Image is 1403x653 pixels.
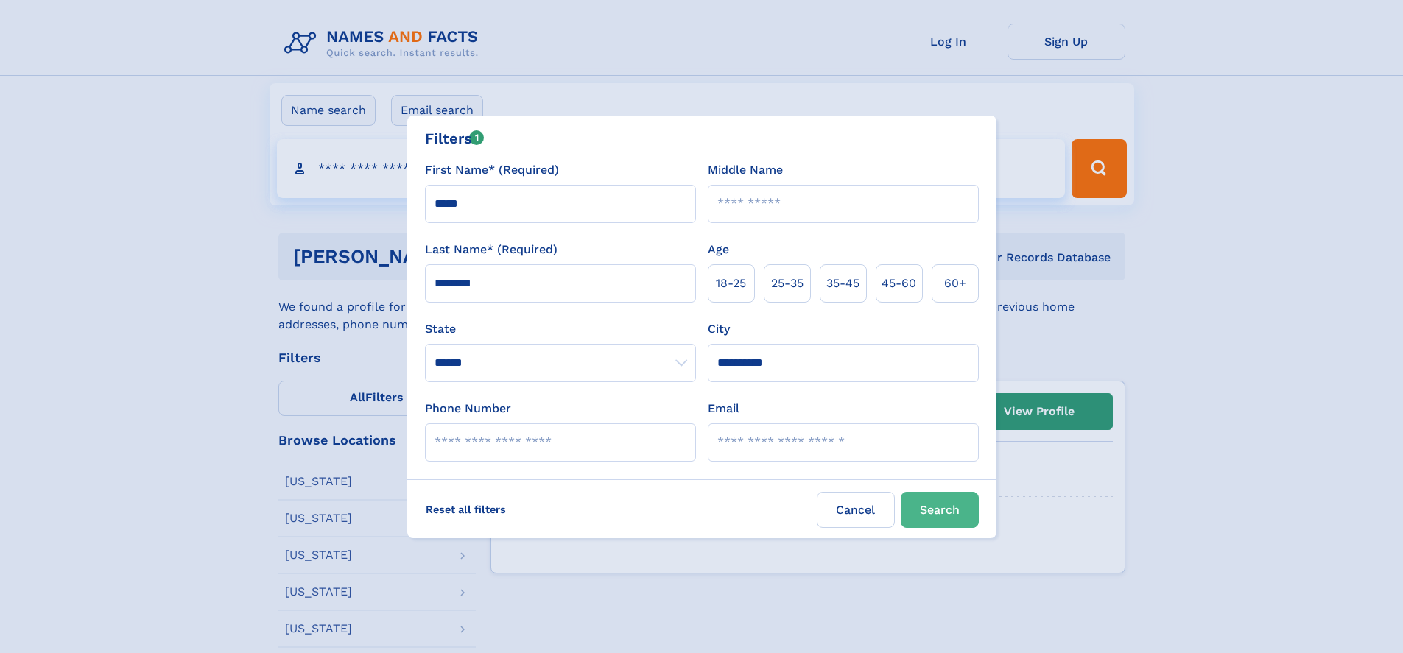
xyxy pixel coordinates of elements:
label: Age [708,241,729,258]
label: Cancel [817,492,895,528]
label: Last Name* (Required) [425,241,558,258]
label: Middle Name [708,161,783,179]
span: 45‑60 [882,275,916,292]
label: Phone Number [425,400,511,417]
label: City [708,320,730,338]
label: First Name* (Required) [425,161,559,179]
span: 25‑35 [771,275,804,292]
label: State [425,320,696,338]
label: Email [708,400,739,417]
div: Filters [425,127,485,149]
button: Search [901,492,979,528]
span: 35‑45 [826,275,859,292]
span: 60+ [944,275,966,292]
label: Reset all filters [416,492,516,527]
span: 18‑25 [716,275,746,292]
